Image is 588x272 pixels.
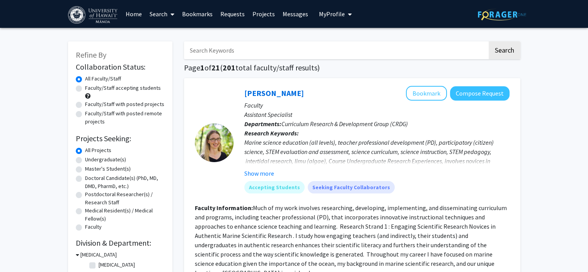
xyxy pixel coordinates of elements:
a: Bookmarks [178,0,216,27]
b: Departments: [244,120,281,128]
label: Undergraduate(s) [85,156,126,164]
a: Requests [216,0,249,27]
label: All Projects [85,146,111,154]
p: Assistant Specialist [244,110,510,119]
mat-chip: Seeking Faculty Collaborators [308,181,395,193]
label: Medical Resident(s) / Medical Fellow(s) [85,207,165,223]
p: Faculty [244,101,510,110]
h2: Division & Department: [76,238,165,248]
div: Marine science education (all levels), teacher professional development (PD), participatory (citi... [244,138,510,175]
button: Compose Request to Joanna Philippoff [450,86,510,101]
button: Search [489,41,520,59]
h2: Collaboration Status: [76,62,165,72]
label: Faculty/Staff with posted remote projects [85,109,165,126]
span: 201 [223,63,235,72]
span: 1 [200,63,205,72]
input: Search Keywords [184,41,487,59]
h3: [MEDICAL_DATA] [80,251,117,259]
a: [PERSON_NAME] [244,88,304,98]
label: [MEDICAL_DATA] [99,261,135,269]
button: Add Joanna Philippoff to Bookmarks [406,86,447,101]
h2: Projects Seeking: [76,134,165,143]
span: 21 [211,63,220,72]
button: Show more [244,169,274,178]
label: Postdoctoral Researcher(s) / Research Staff [85,190,165,207]
b: Faculty Information: [195,204,253,212]
a: Search [146,0,178,27]
a: Messages [279,0,312,27]
h1: Page of ( total faculty/staff results) [184,63,520,72]
label: All Faculty/Staff [85,75,121,83]
b: Research Keywords: [244,129,299,137]
span: Refine By [76,50,106,60]
label: Master's Student(s) [85,165,131,173]
span: Curriculum Research & Development Group (CRDG) [281,120,408,128]
span: My Profile [319,10,345,18]
img: University of Hawaiʻi at Mānoa Logo [68,6,119,24]
label: Doctoral Candidate(s) (PhD, MD, DMD, PharmD, etc.) [85,174,165,190]
mat-chip: Accepting Students [244,181,305,193]
img: ForagerOne Logo [478,9,526,21]
iframe: Chat [6,237,33,266]
label: Faculty [85,223,102,231]
a: Home [122,0,146,27]
a: Projects [249,0,279,27]
label: Faculty/Staff accepting students [85,84,161,92]
label: Faculty/Staff with posted projects [85,100,164,108]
